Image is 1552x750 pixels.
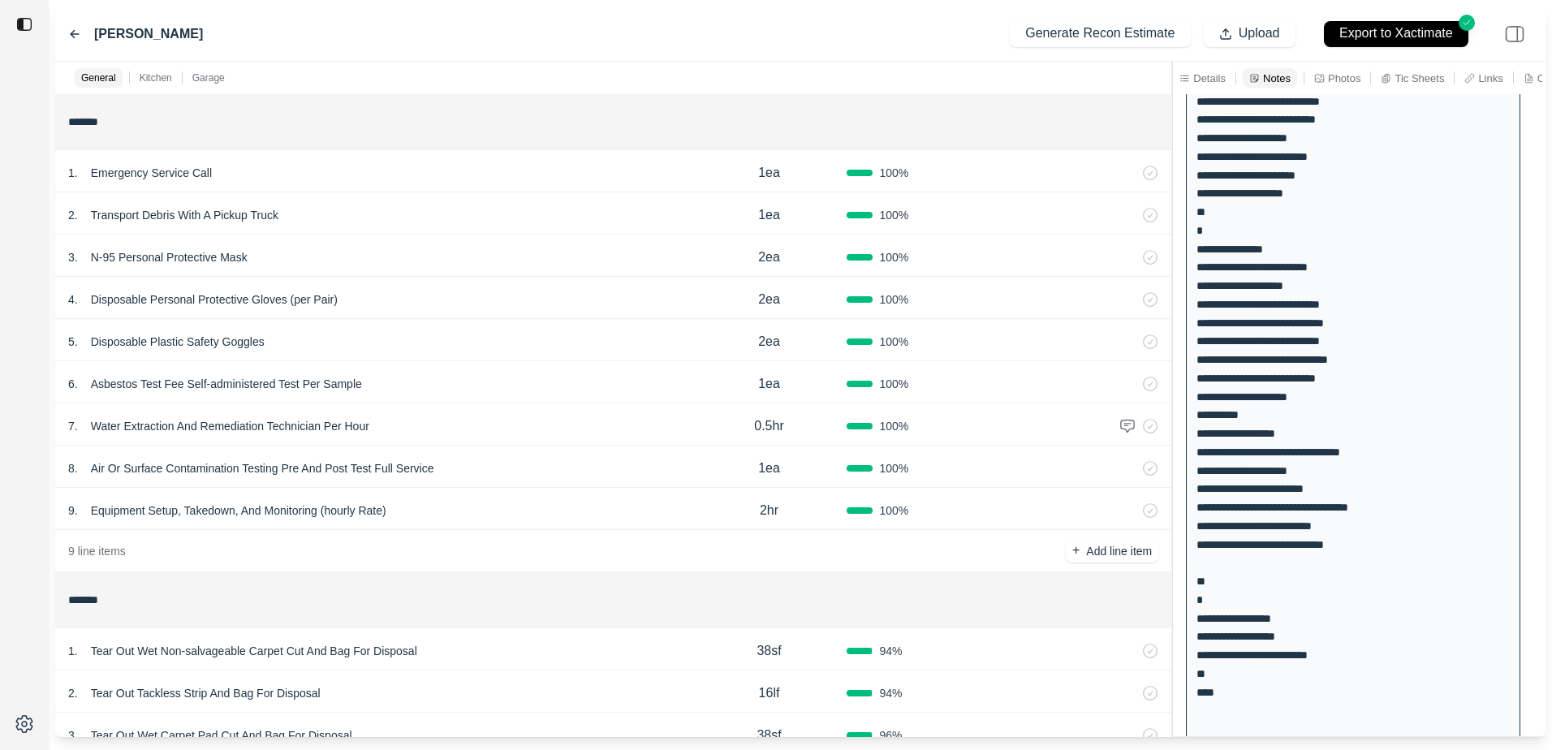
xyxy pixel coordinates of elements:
span: 94 % [879,685,902,701]
p: Asbestos Test Fee Self-administered Test Per Sample [84,373,369,395]
p: 1 . [68,643,78,659]
button: +Add line item [1066,540,1158,562]
p: Kitchen [140,71,172,84]
span: 100 % [879,249,908,265]
p: 5 . [68,334,78,350]
p: 1ea [758,459,780,478]
p: 38sf [757,726,781,745]
button: Upload [1204,21,1295,47]
span: 100 % [879,502,908,519]
span: 94 % [879,643,902,659]
p: Export to Xactimate [1339,24,1453,43]
p: 2hr [760,501,778,520]
span: 100 % [879,291,908,308]
p: Tic Sheets [1395,71,1444,85]
p: 3 . [68,727,78,744]
p: 0.5hr [754,416,783,436]
p: 2ea [758,332,780,351]
p: 9 line items [68,543,126,559]
p: 1ea [758,205,780,225]
span: 100 % [879,207,908,223]
p: Tear Out Wet Carpet Pad Cut And Bag For Disposal [84,724,359,747]
p: Emergency Service Call [84,162,218,184]
p: Notes [1263,71,1291,85]
p: Tear Out Tackless Strip And Bag For Disposal [84,682,327,705]
span: 100 % [879,460,908,476]
p: Links [1478,71,1502,85]
p: General [81,71,116,84]
span: 100 % [879,334,908,350]
p: 4 . [68,291,78,308]
button: Export to Xactimate [1308,13,1484,54]
p: 2 . [68,207,78,223]
p: 8 . [68,460,78,476]
p: Transport Debris With A Pickup Truck [84,204,285,226]
p: 7 . [68,418,78,434]
p: Generate Recon Estimate [1025,24,1175,43]
p: Water Extraction And Remediation Technician Per Hour [84,415,376,437]
span: 100 % [879,165,908,181]
p: 1ea [758,163,780,183]
p: 1 . [68,165,78,181]
p: 6 . [68,376,78,392]
p: 2ea [758,248,780,267]
p: Disposable Personal Protective Gloves (per Pair) [84,288,344,311]
p: Photos [1328,71,1360,85]
p: Tear Out Wet Non-salvageable Carpet Cut And Bag For Disposal [84,640,424,662]
p: + [1072,541,1080,560]
p: N-95 Personal Protective Mask [84,246,254,269]
p: 2ea [758,290,780,309]
p: Upload [1239,24,1280,43]
p: 1ea [758,374,780,394]
p: Garage [192,71,225,84]
p: 2 . [68,685,78,701]
p: Equipment Setup, Takedown, And Monitoring (hourly Rate) [84,499,393,522]
span: 100 % [879,376,908,392]
span: 100 % [879,418,908,434]
label: [PERSON_NAME] [94,24,203,44]
p: Add line item [1086,543,1152,559]
img: comment [1119,418,1136,434]
button: Export to Xactimate [1324,21,1468,47]
p: 38sf [757,641,781,661]
p: Disposable Plastic Safety Goggles [84,330,271,353]
img: toggle sidebar [16,16,32,32]
span: 96 % [879,727,902,744]
p: 3 . [68,249,78,265]
p: 9 . [68,502,78,519]
p: Details [1193,71,1226,85]
button: Generate Recon Estimate [1010,21,1190,47]
p: Air Or Surface Contamination Testing Pre And Post Test Full Service [84,457,441,480]
img: right-panel.svg [1497,16,1533,52]
p: 16lf [759,683,780,703]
